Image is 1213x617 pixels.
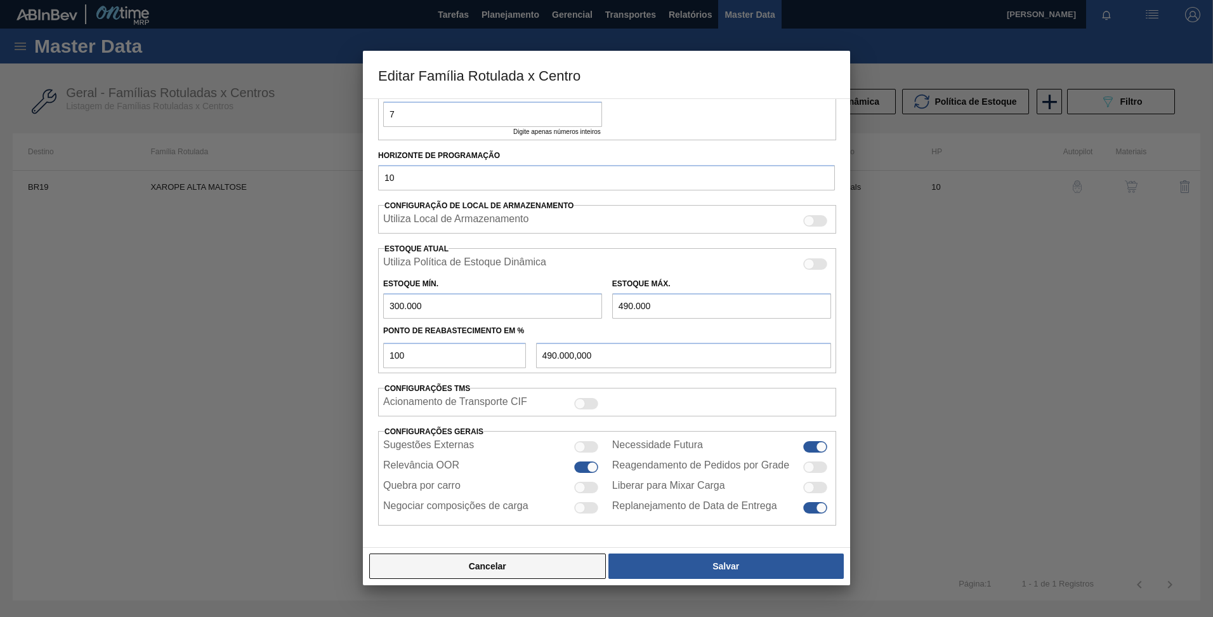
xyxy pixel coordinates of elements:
label: Relevância OOR [383,460,459,475]
label: Estoque Atual [384,244,449,253]
label: Ponto de Reabastecimento em % [383,326,524,335]
button: Salvar [608,554,844,579]
span: Configurações Gerais [384,427,483,436]
label: Sugestões Externas [383,439,474,454]
label: Necessidade Futura [612,439,703,454]
label: Horizonte de Programação [378,147,835,165]
button: Cancelar [369,554,606,579]
label: Acionamento de Transporte CIF [383,396,527,411]
label: Estoque Máx. [612,279,671,288]
label: Negociar composições de carga [383,500,528,515]
label: Quebra por carro [383,480,461,495]
label: Quando ativada, o sistema irá exibir os estoques de diferentes locais de armazenamento. [383,213,528,229]
label: Replanejamento de Data de Entrega [612,500,777,515]
label: Quando ativada, o sistema irá usar os estoques usando a Política de Estoque Dinâmica. [383,256,546,272]
h3: Editar Família Rotulada x Centro [363,51,850,99]
label: Reagendamento de Pedidos por Grade [612,460,789,475]
label: Liberar para Mixar Carga [612,480,725,495]
label: Configurações TMS [384,384,470,393]
legend: Digite apenas números inteiros [383,127,602,135]
label: Estoque Mín. [383,279,438,288]
span: Configuração de Local de Armazenamento [384,201,574,210]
